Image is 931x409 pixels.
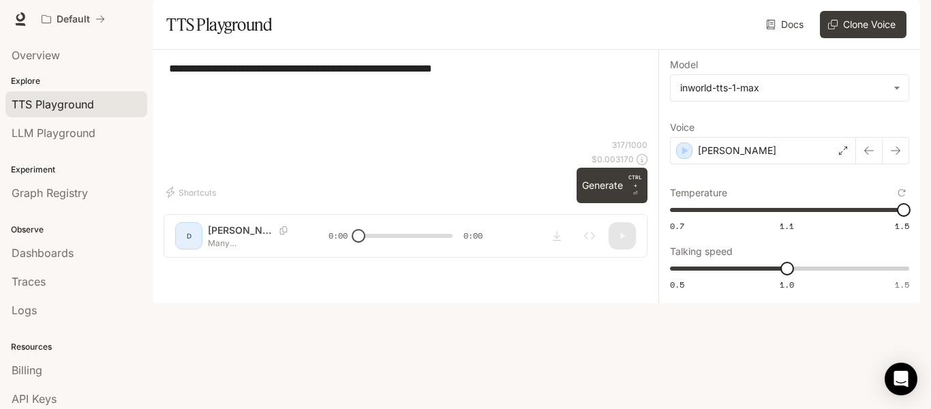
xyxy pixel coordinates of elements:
p: CTRL + [628,173,642,190]
div: inworld-tts-1-max [671,75,909,101]
p: 317 / 1000 [612,139,647,151]
span: 1.1 [780,220,794,232]
p: Model [670,60,698,70]
a: Docs [763,11,809,38]
span: 1.5 [895,279,909,290]
p: Temperature [670,188,727,198]
span: 0.5 [670,279,684,290]
p: Voice [670,123,695,132]
p: Default [57,14,90,25]
button: Shortcuts [164,181,222,203]
span: 1.5 [895,220,909,232]
button: Reset to default [894,185,909,200]
button: GenerateCTRL +⏎ [577,168,647,203]
p: ⏎ [628,173,642,198]
div: Open Intercom Messenger [885,363,917,395]
p: Talking speed [670,247,733,256]
p: $ 0.003170 [592,153,634,165]
h1: TTS Playground [166,11,272,38]
div: inworld-tts-1-max [680,81,887,95]
button: Clone Voice [820,11,906,38]
button: All workspaces [35,5,111,33]
p: [PERSON_NAME] [698,144,776,157]
span: 0.7 [670,220,684,232]
span: 1.0 [780,279,794,290]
